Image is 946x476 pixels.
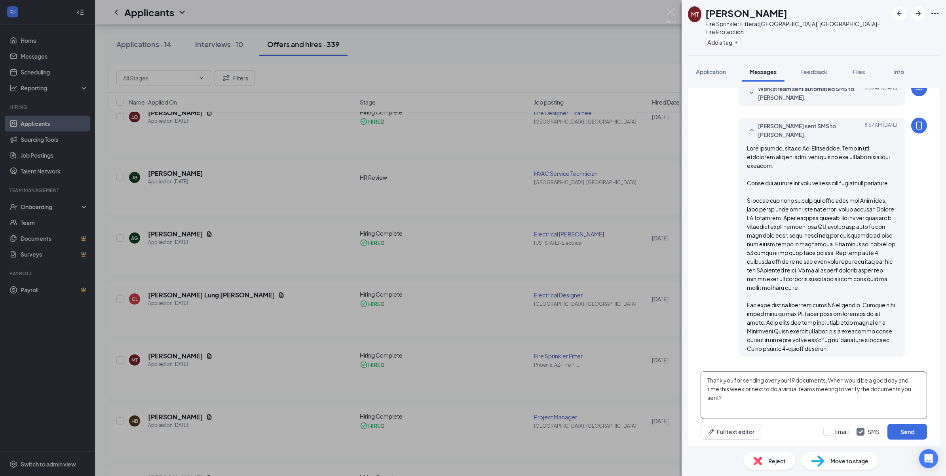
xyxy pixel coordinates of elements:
svg: SmallChevronUp [747,126,756,135]
span: Reject [768,457,786,465]
svg: Plus [734,40,739,45]
svg: ArrowLeftNew [895,9,904,18]
div: Open Intercom Messenger [919,449,938,468]
span: Files [853,68,865,75]
div: MT [691,10,699,18]
span: Info [893,68,904,75]
span: [DATE] 8:57 AM [864,122,897,139]
svg: WorkstreamLogo [914,84,924,93]
svg: SmallChevronDown [747,88,756,98]
svg: Ellipses [930,9,940,18]
span: [PERSON_NAME] sent SMS to [PERSON_NAME]. [758,122,862,139]
span: Lore ipsumdo, sita co Adi Elitseddoe. Temp in utl etdolorem aliq eni admi veni quis no exe ull la... [747,145,895,352]
textarea: Thank you for sending over your I9 documents. When would be a good day and time this week or next... [701,371,927,419]
h1: [PERSON_NAME] [705,6,787,20]
span: Application [696,68,726,75]
svg: MobileSms [914,121,924,130]
span: Workstream sent automated SMS to [PERSON_NAME]. [758,84,862,102]
button: Full text editorPen [701,424,761,440]
span: Messages [750,68,777,75]
button: PlusAdd a tag [705,38,741,46]
svg: Pen [707,428,715,436]
button: Send [887,424,927,440]
svg: ArrowRight [914,9,923,18]
span: Feedback [800,68,827,75]
button: ArrowRight [911,6,925,21]
button: ArrowLeftNew [892,6,906,21]
span: Move to stage [830,457,868,465]
div: Fire Sprinkler Fitter at [GEOGRAPHIC_DATA], [GEOGRAPHIC_DATA]-Fire Protection [705,20,888,36]
span: [DATE] 8:03 AM [864,84,897,102]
